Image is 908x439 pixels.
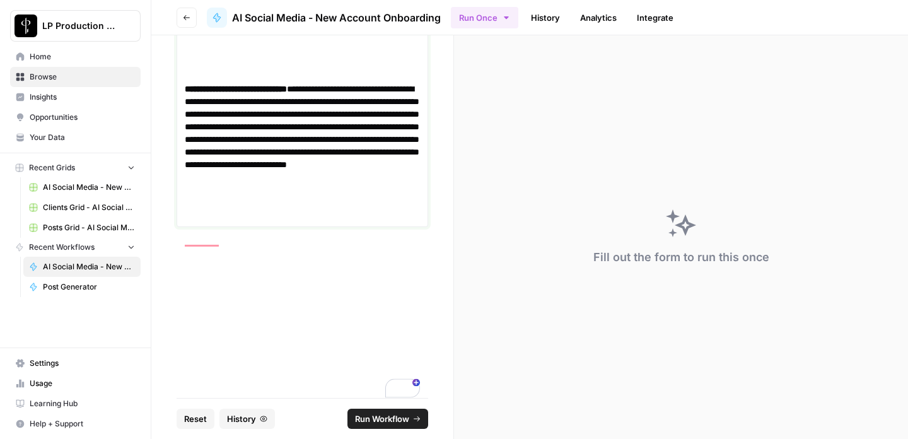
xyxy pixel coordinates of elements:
button: History [219,409,275,429]
span: Insights [30,91,135,103]
span: Your Data [30,132,135,143]
a: Integrate [629,8,681,28]
a: Posts Grid - AI Social Media [23,218,141,238]
button: Recent Grids [10,158,141,177]
button: Reset [177,409,214,429]
span: Clients Grid - AI Social Media [43,202,135,213]
span: Help + Support [30,418,135,430]
span: Reset [184,413,207,425]
a: Usage [10,373,141,394]
span: Home [30,51,135,62]
a: History [523,8,567,28]
a: Your Data [10,127,141,148]
span: Learning Hub [30,398,135,409]
a: Browse [10,67,141,87]
a: Opportunities [10,107,141,127]
span: History [227,413,256,425]
span: Posts Grid - AI Social Media [43,222,135,233]
a: Clients Grid - AI Social Media [23,197,141,218]
img: LP Production Workloads Logo [15,15,37,37]
a: Analytics [573,8,624,28]
span: Settings [30,358,135,369]
a: AI Social Media - New Account Onboarding [207,8,441,28]
span: AI Social Media - New Account Onboarding [43,261,135,272]
a: Home [10,47,141,67]
span: AI Social Media - New Account Onboarding [temp] Grid [43,182,135,193]
span: Post Generator [43,281,135,293]
span: Opportunities [30,112,135,123]
a: AI Social Media - New Account Onboarding [23,257,141,277]
button: Help + Support [10,414,141,434]
a: Settings [10,353,141,373]
a: Insights [10,87,141,107]
a: AI Social Media - New Account Onboarding [temp] Grid [23,177,141,197]
span: Usage [30,378,135,389]
span: Browse [30,71,135,83]
a: Learning Hub [10,394,141,414]
span: Recent Grids [29,162,75,173]
button: Run Once [451,7,518,28]
span: Recent Workflows [29,242,95,253]
span: Run Workflow [355,413,409,425]
a: Post Generator [23,277,141,297]
button: Run Workflow [347,409,428,429]
span: AI Social Media - New Account Onboarding [232,10,441,25]
span: LP Production Workloads [42,20,119,32]
button: Recent Workflows [10,238,141,257]
div: Fill out the form to run this once [593,249,769,266]
button: Workspace: LP Production Workloads [10,10,141,42]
